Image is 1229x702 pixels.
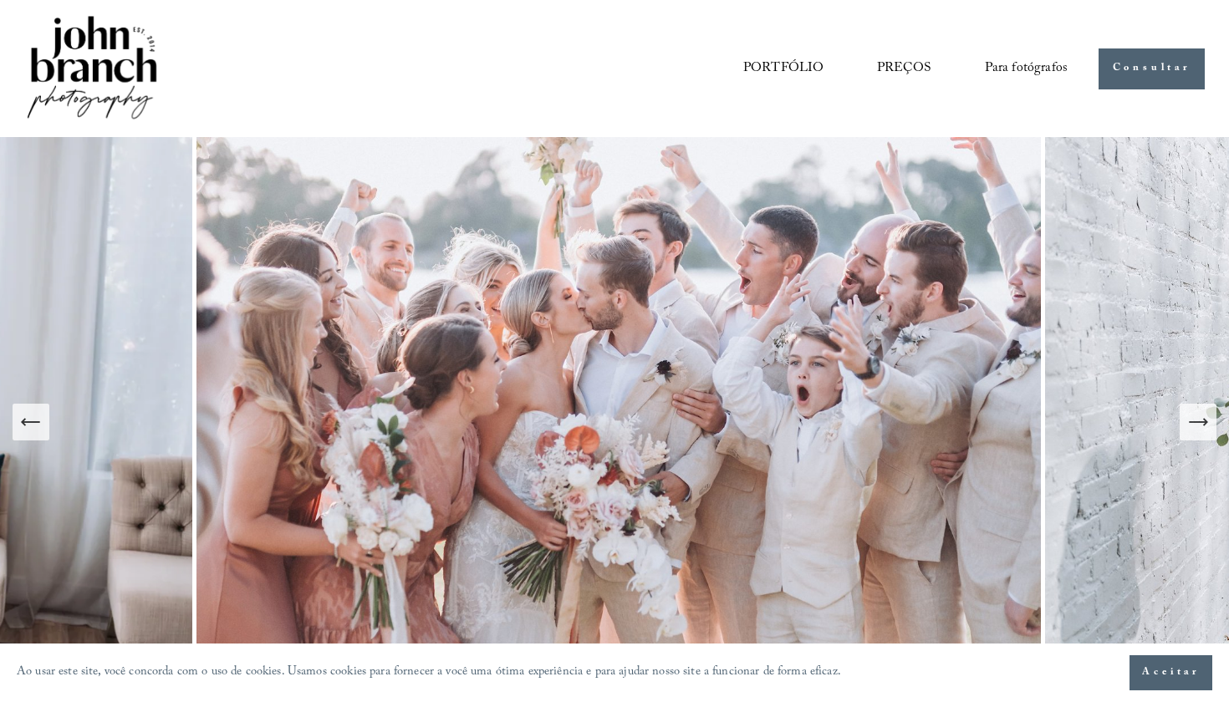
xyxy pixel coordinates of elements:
[743,54,824,83] a: PORTFÓLIO
[17,661,841,685] p: Ao usar este site, você concorda com o uso de cookies. Usamos cookies para fornecer a você uma ót...
[985,56,1068,82] span: Para fotógrafos
[877,54,932,83] a: PREÇOS
[1180,404,1216,440] button: Próximo Slide
[24,13,160,125] img: Fotografia de John Branch IV
[1099,48,1205,89] a: Consultar
[985,54,1068,83] a: menu suspenso de pasta
[1130,655,1212,690] button: Aceitar
[13,404,49,440] button: Slide Anterior
[1142,664,1200,681] span: Aceitar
